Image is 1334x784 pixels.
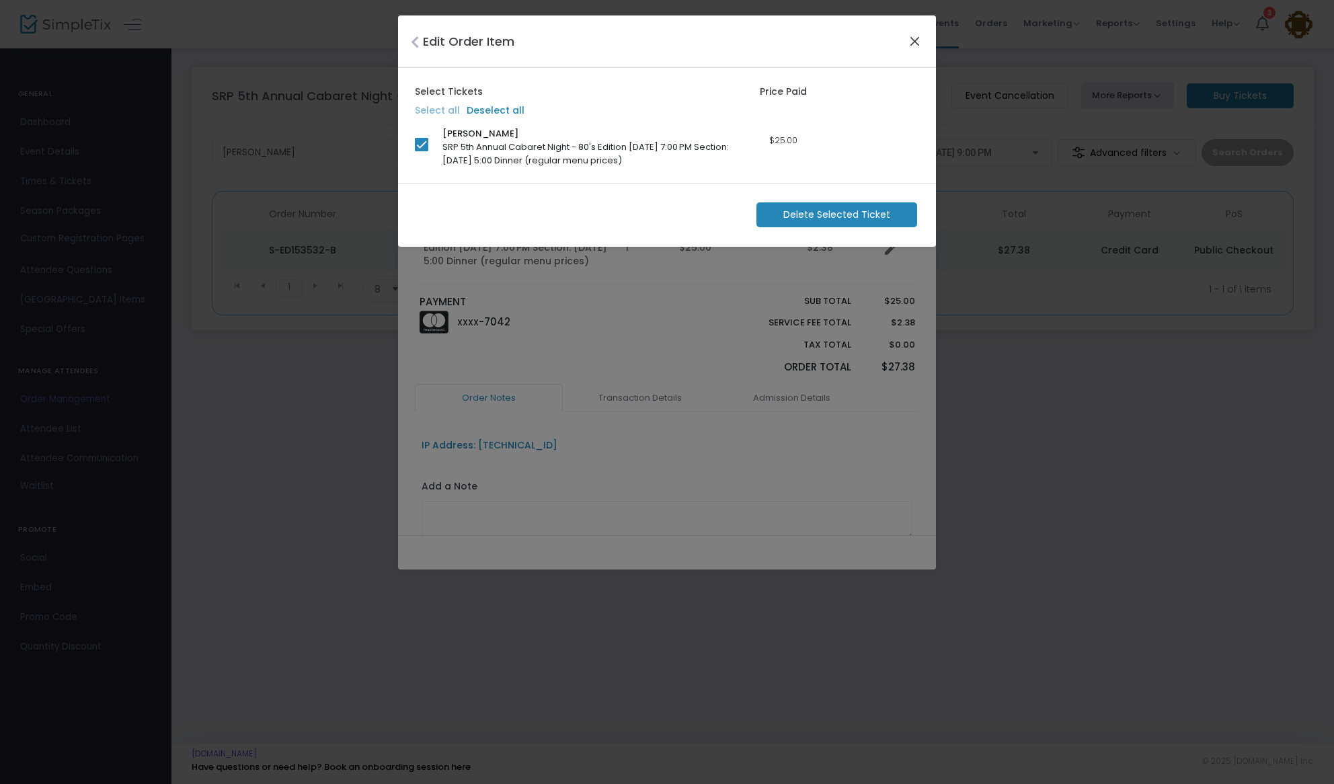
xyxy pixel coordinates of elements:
span: [PERSON_NAME] [442,127,518,141]
label: Deselect all [467,104,524,118]
h4: Edit Order Item [423,32,514,50]
button: Close [906,32,924,50]
label: Price Paid [760,85,807,99]
label: Select all [415,104,460,118]
label: Select Tickets [415,85,483,99]
div: $25.00 [742,134,824,147]
span: Delete Selected Ticket [783,208,890,222]
span: SRP 5th Annual Cabaret Night - 80's Edition [DATE] 7:00 PM Section: [DATE] 5:00 Dinner (regular m... [442,141,729,167]
i: Close [411,36,419,49]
